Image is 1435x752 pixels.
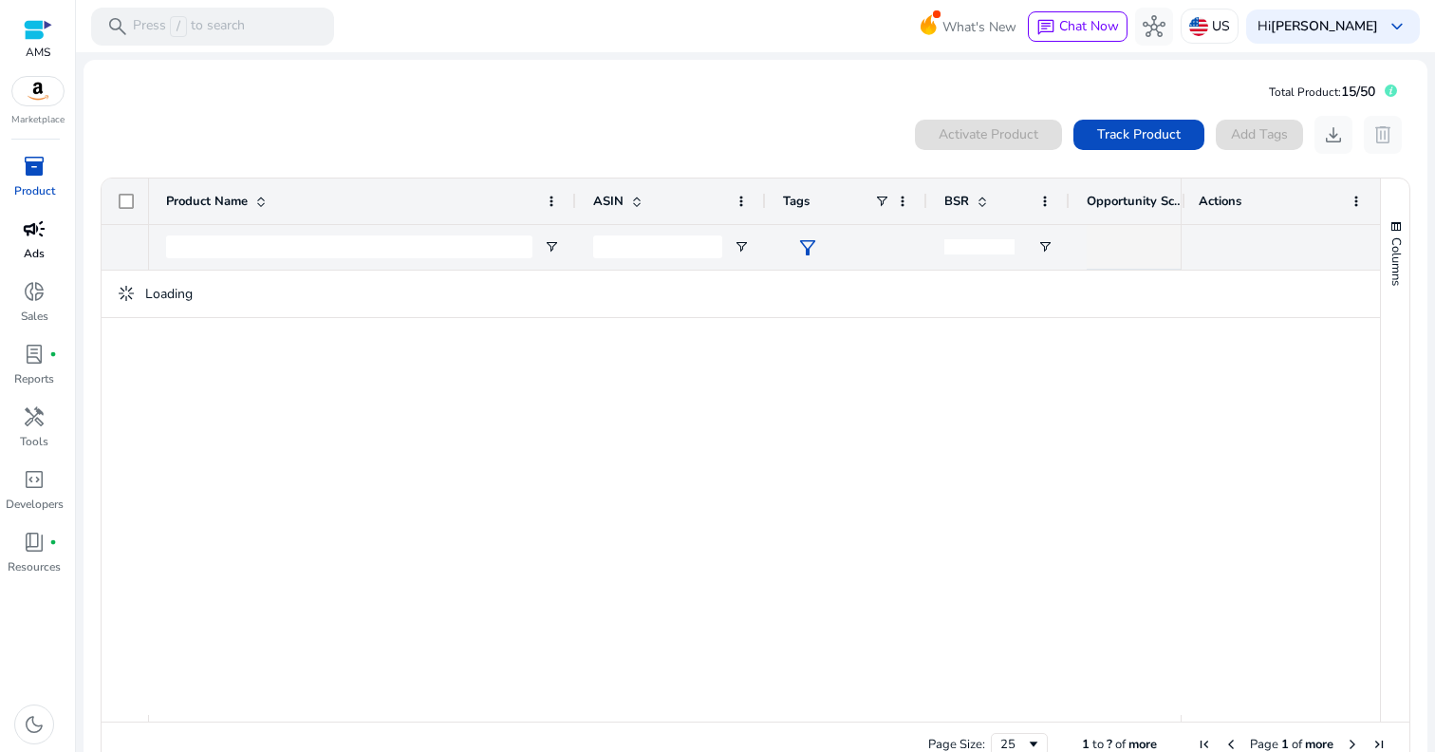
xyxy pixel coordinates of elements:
[796,236,819,259] span: filter_alt
[23,713,46,736] span: dark_mode
[1345,737,1360,752] div: Next Page
[23,531,46,554] span: book_4
[1341,83,1375,101] span: 15/50
[1314,116,1352,154] button: download
[1197,737,1212,752] div: First Page
[23,468,46,491] span: code_blocks
[1036,18,1055,37] span: chat
[944,193,969,210] span: BSR
[166,193,248,210] span: Product Name
[1212,9,1230,43] p: US
[1097,124,1181,144] span: Track Product
[1269,85,1341,100] span: Total Product:
[593,235,722,258] input: ASIN Filter Input
[166,235,532,258] input: Product Name Filter Input
[23,405,46,428] span: handyman
[1135,8,1173,46] button: hub
[49,538,57,546] span: fiber_manual_record
[24,245,45,262] p: Ads
[23,217,46,240] span: campaign
[1189,17,1208,36] img: us.svg
[1087,193,1185,210] span: Opportunity Score
[1143,15,1165,38] span: hub
[106,15,129,38] span: search
[783,193,810,210] span: Tags
[6,496,64,513] p: Developers
[1371,737,1387,752] div: Last Page
[24,44,52,61] p: AMS
[14,182,55,199] p: Product
[11,113,65,127] p: Marketplace
[1059,17,1119,35] span: Chat Now
[133,16,245,37] p: Press to search
[1388,237,1405,286] span: Columns
[942,10,1016,44] span: What's New
[23,280,46,303] span: donut_small
[1223,737,1239,752] div: Previous Page
[12,77,64,105] img: amazon.svg
[1199,193,1241,210] span: Actions
[170,16,187,37] span: /
[734,239,749,254] button: Open Filter Menu
[23,343,46,366] span: lab_profile
[1073,120,1204,150] button: Track Product
[49,350,57,358] span: fiber_manual_record
[14,370,54,387] p: Reports
[23,155,46,178] span: inventory_2
[1258,20,1378,33] p: Hi
[544,239,559,254] button: Open Filter Menu
[1037,239,1053,254] button: Open Filter Menu
[20,433,48,450] p: Tools
[1386,15,1408,38] span: keyboard_arrow_down
[1322,123,1345,146] span: download
[21,308,48,325] p: Sales
[145,285,193,303] span: Loading
[593,193,624,210] span: ASIN
[1028,11,1127,42] button: chatChat Now
[1271,17,1378,35] b: [PERSON_NAME]
[8,558,61,575] p: Resources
